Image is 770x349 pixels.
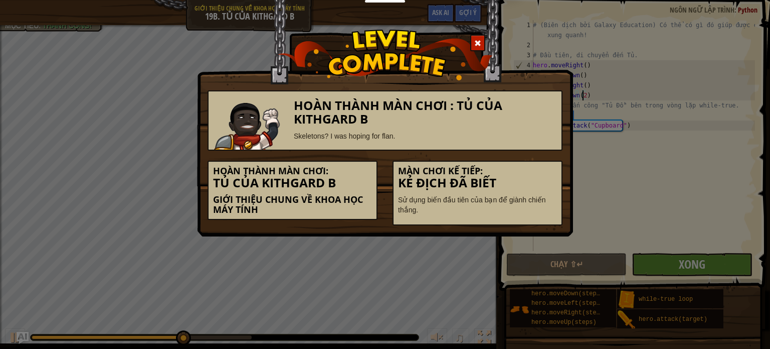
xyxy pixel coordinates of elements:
h3: Hoàn thành màn chơi : Tủ của Kithgard B [294,99,557,126]
h3: Tủ của Kithgard B [213,176,372,190]
h5: Hoàn thành màn chơi: [213,166,372,176]
h5: Màn chơi kế tiếp: [398,166,557,176]
img: level_complete.png [278,30,493,80]
h5: Giới thiệu chung về Khoa học máy tính [213,195,372,215]
p: Sử dụng biến đầu tiên của bạn để giành chiến thắng. [398,195,557,215]
img: champion.png [214,103,280,150]
h3: Kẻ địch đã biết [398,176,557,190]
div: Skeletons? I was hoping for flan. [294,131,557,141]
